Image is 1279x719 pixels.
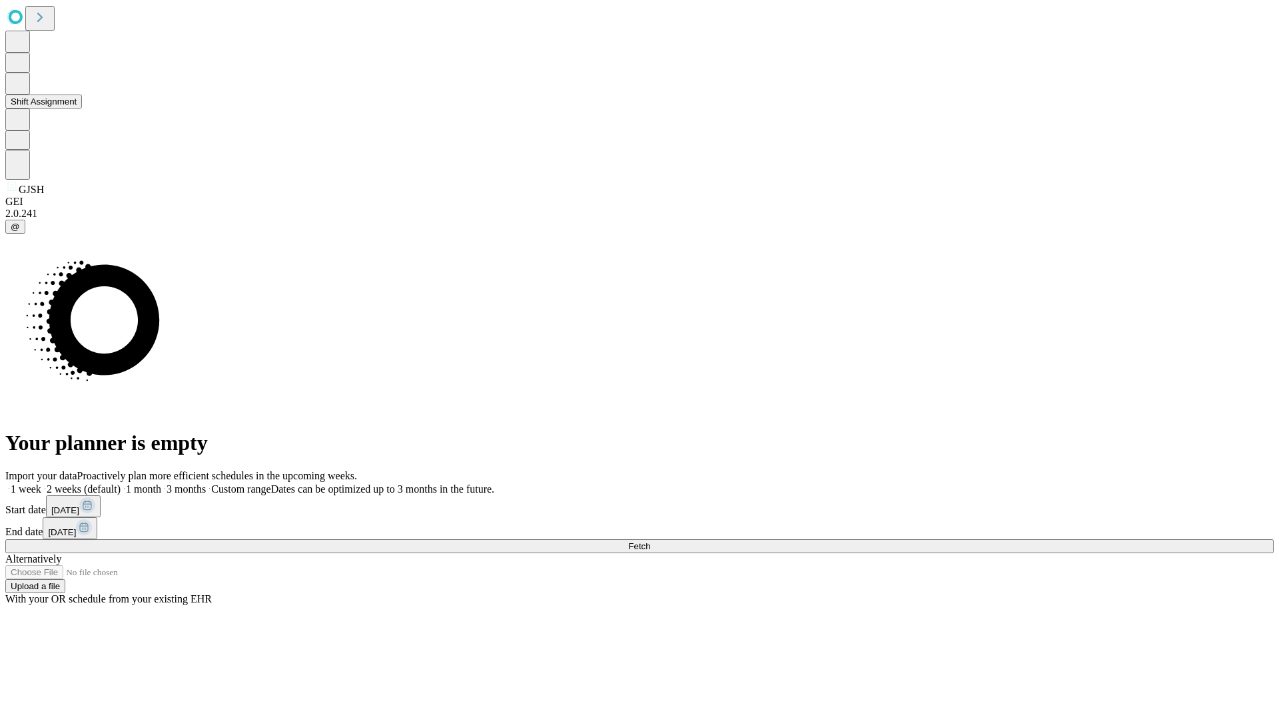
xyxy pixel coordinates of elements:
[46,495,101,517] button: [DATE]
[5,196,1274,208] div: GEI
[5,539,1274,553] button: Fetch
[211,483,270,495] span: Custom range
[5,495,1274,517] div: Start date
[126,483,161,495] span: 1 month
[271,483,494,495] span: Dates can be optimized up to 3 months in the future.
[5,220,25,234] button: @
[5,553,61,565] span: Alternatively
[5,470,77,481] span: Import your data
[51,505,79,515] span: [DATE]
[11,483,41,495] span: 1 week
[5,593,212,604] span: With your OR schedule from your existing EHR
[167,483,206,495] span: 3 months
[11,222,20,232] span: @
[5,431,1274,455] h1: Your planner is empty
[19,184,44,195] span: GJSH
[77,470,357,481] span: Proactively plan more efficient schedules in the upcoming weeks.
[48,527,76,537] span: [DATE]
[5,579,65,593] button: Upload a file
[43,517,97,539] button: [DATE]
[5,95,82,109] button: Shift Assignment
[5,208,1274,220] div: 2.0.241
[628,541,650,551] span: Fetch
[5,517,1274,539] div: End date
[47,483,121,495] span: 2 weeks (default)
